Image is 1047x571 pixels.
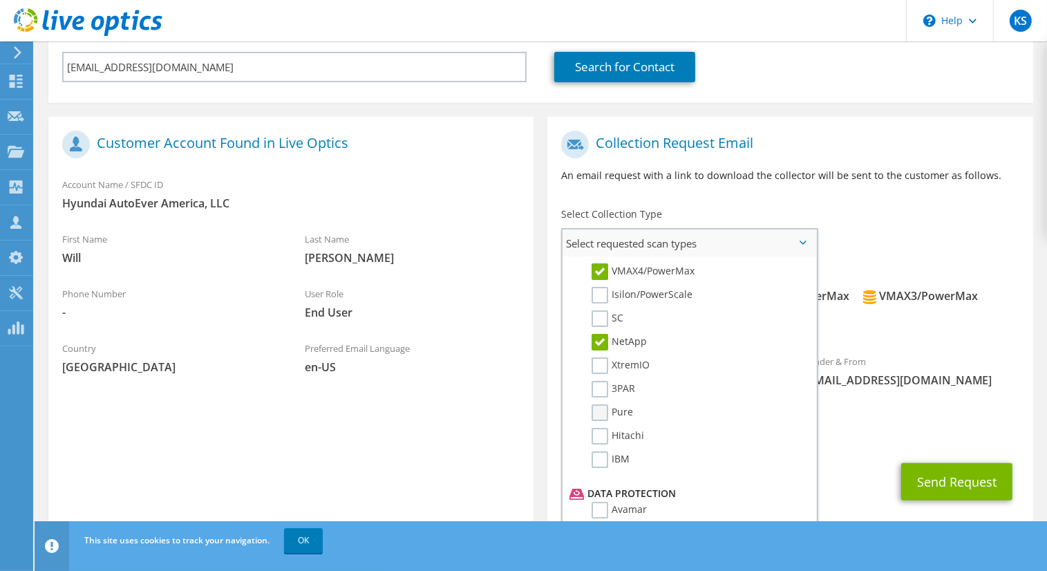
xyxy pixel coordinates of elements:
[804,373,1019,388] span: [EMAIL_ADDRESS][DOMAIN_NAME]
[592,310,623,327] label: SC
[592,502,647,518] label: Avamar
[305,359,520,375] span: en-US
[48,279,291,327] div: Phone Number
[592,428,644,444] label: Hitachi
[547,263,1032,340] div: Requested Collections
[554,52,695,82] a: Search for Contact
[592,357,650,374] label: XtremIO
[791,347,1033,395] div: Sender & From
[48,225,291,272] div: First Name
[561,168,1019,183] p: An email request with a link to download the collector will be sent to the customer as follows.
[291,225,534,272] div: Last Name
[901,463,1012,500] button: Send Request
[1010,10,1032,32] span: KS
[592,381,635,397] label: 3PAR
[592,451,630,468] label: IBM
[305,250,520,265] span: [PERSON_NAME]
[305,305,520,320] span: End User
[862,288,978,304] div: VMAX3/PowerMax
[592,287,692,303] label: Isilon/PowerScale
[592,404,633,421] label: Pure
[62,131,513,158] h1: Customer Account Found in Live Optics
[62,305,277,320] span: -
[923,15,936,27] svg: \n
[48,170,534,218] div: Account Name / SFDC ID
[62,359,277,375] span: [GEOGRAPHIC_DATA]
[561,131,1012,158] h1: Collection Request Email
[592,334,647,350] label: NetApp
[547,347,790,395] div: To
[62,250,277,265] span: Will
[291,279,534,327] div: User Role
[561,207,662,221] label: Select Collection Type
[84,534,270,546] span: This site uses cookies to track your navigation.
[592,263,695,280] label: VMAX4/PowerMax
[48,334,291,382] div: Country
[563,230,815,257] span: Select requested scan types
[547,402,1032,449] div: CC & Reply To
[566,485,809,502] li: Data Protection
[284,528,323,553] a: OK
[291,334,534,382] div: Preferred Email Language
[62,196,520,211] span: Hyundai AutoEver America, LLC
